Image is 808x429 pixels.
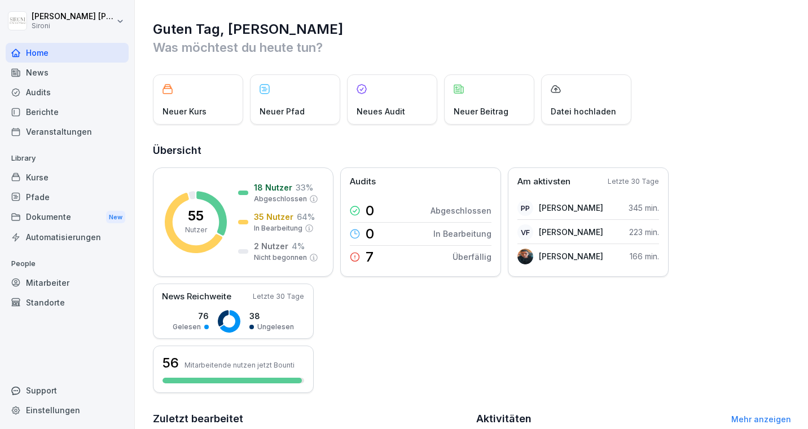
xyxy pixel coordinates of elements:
[297,211,315,223] p: 64 %
[254,182,292,193] p: 18 Nutzer
[6,102,129,122] a: Berichte
[366,250,374,264] p: 7
[249,310,294,322] p: 38
[6,187,129,207] a: Pfade
[517,200,533,216] div: PP
[32,12,114,21] p: [PERSON_NAME] [PERSON_NAME]
[6,255,129,273] p: People
[153,38,791,56] p: Was möchtest du heute tun?
[292,240,305,252] p: 4 %
[296,182,313,193] p: 33 %
[185,361,295,369] p: Mitarbeitende nutzen jetzt Bounti
[6,82,129,102] a: Audits
[517,175,570,188] p: Am aktivsten
[106,211,125,224] div: New
[366,204,374,218] p: 0
[6,167,129,187] a: Kurse
[188,209,204,223] p: 55
[454,105,508,117] p: Neuer Beitrag
[163,353,179,373] h3: 56
[254,211,293,223] p: 35 Nutzer
[629,202,659,214] p: 345 min.
[254,240,288,252] p: 2 Nutzer
[350,175,376,188] p: Audits
[257,322,294,332] p: Ungelesen
[608,176,659,187] p: Letzte 30 Tage
[6,400,129,420] a: Einstellungen
[731,414,791,424] a: Mehr anzeigen
[517,249,533,264] img: n72xwrccg3abse2lkss7jd8w.png
[357,105,405,117] p: Neues Audit
[153,411,468,427] h2: Zuletzt bearbeitet
[153,20,791,38] h1: Guten Tag, [PERSON_NAME]
[476,411,532,427] h2: Aktivitäten
[433,228,491,240] p: In Bearbeitung
[6,207,129,228] div: Dokumente
[6,207,129,228] a: DokumenteNew
[431,205,491,216] p: Abgeschlossen
[253,291,304,302] p: Letzte 30 Tage
[173,322,201,332] p: Gelesen
[551,105,616,117] p: Datei hochladen
[6,43,129,63] a: Home
[6,227,129,247] a: Automatisierungen
[260,105,305,117] p: Neuer Pfad
[539,226,603,238] p: [PERSON_NAME]
[629,226,659,238] p: 223 min.
[6,149,129,167] p: Library
[153,143,791,158] h2: Übersicht
[366,227,374,241] p: 0
[173,310,209,322] p: 76
[163,105,207,117] p: Neuer Kurs
[539,202,603,214] p: [PERSON_NAME]
[254,253,307,263] p: Nicht begonnen
[453,251,491,263] p: Überfällig
[254,223,302,233] p: In Bearbeitung
[185,225,207,235] p: Nutzer
[162,290,231,303] p: News Reichweite
[6,381,129,400] div: Support
[6,273,129,293] a: Mitarbeiter
[32,22,114,30] p: Sironi
[254,194,307,204] p: Abgeschlossen
[6,63,129,82] a: News
[539,250,603,262] p: [PERSON_NAME]
[6,293,129,312] a: Standorte
[6,122,129,141] a: Veranstaltungen
[630,250,659,262] p: 166 min.
[517,224,533,240] div: VF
